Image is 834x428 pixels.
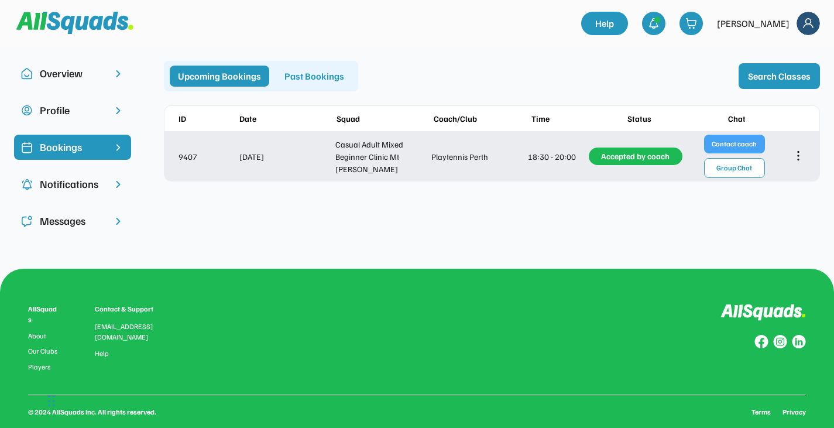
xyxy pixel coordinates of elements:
[21,142,33,153] img: Icon%20%2819%29.svg
[179,112,237,125] div: ID
[28,304,60,325] div: AllSquads
[337,112,431,125] div: Squad
[21,68,33,80] img: Icon%20copy%2010.svg
[28,332,60,340] a: About
[95,304,167,314] div: Contact & Support
[112,68,124,80] img: chevron-right.svg
[40,66,105,81] div: Overview
[40,102,105,118] div: Profile
[792,335,806,349] img: Group%20copy%206.svg
[704,135,765,153] button: Contact coach
[685,18,697,29] img: shopping-cart-01%20%281%29.svg
[40,139,105,155] div: Bookings
[754,335,768,349] img: Group%20copy%208.svg
[717,16,790,30] div: [PERSON_NAME]
[239,150,333,163] div: [DATE]
[704,158,765,178] button: Group Chat
[21,105,33,117] img: user-circle.svg
[689,112,784,125] div: Chat
[782,407,806,417] a: Privacy
[648,18,660,29] img: bell-03%20%281%29.svg
[95,350,109,358] a: Help
[751,407,771,417] a: Terms
[179,150,237,163] div: 9407
[739,63,820,89] button: Search Classes
[239,112,334,125] div: Date
[28,407,156,417] div: © 2024 AllSquads Inc. All rights reserved.
[589,148,682,165] div: Accepted by coach
[40,213,105,229] div: Messages
[720,304,806,321] img: Logo%20inverted.svg
[170,66,269,87] div: Upcoming Bookings
[21,179,33,190] img: Icon%20copy%204.svg
[528,150,586,163] div: 18:30 - 20:00
[112,179,124,190] img: chevron-right.svg
[581,12,628,35] a: Help
[434,112,528,125] div: Coach/Club
[773,335,787,349] img: Group%20copy%207.svg
[16,12,133,34] img: Squad%20Logo.svg
[592,112,687,125] div: Status
[112,215,124,227] img: chevron-right.svg
[797,12,820,35] img: Frame%2018.svg
[335,138,429,175] div: Casual Adult Mixed Beginner Clinic Mt [PERSON_NAME]
[112,105,124,117] img: chevron-right.svg
[431,150,525,163] div: Playtennis Perth
[112,142,124,153] img: chevron-right%20copy%203.svg
[40,176,105,192] div: Notifications
[531,112,590,125] div: Time
[28,347,60,355] a: Our Clubs
[276,66,352,87] div: Past Bookings
[95,321,167,343] div: [EMAIL_ADDRESS][DOMAIN_NAME]
[21,215,33,227] img: Icon%20copy%205.svg
[28,363,60,371] a: Players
